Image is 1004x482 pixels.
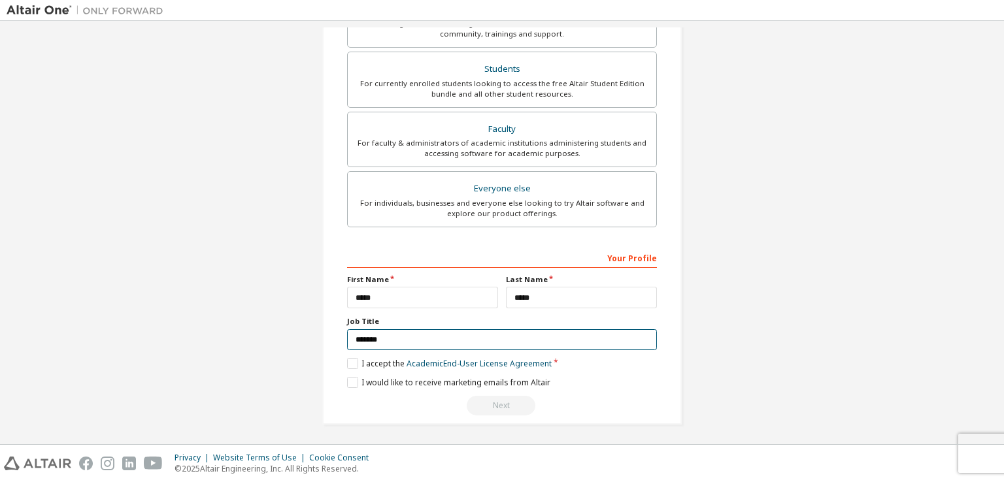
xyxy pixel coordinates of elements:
[122,457,136,470] img: linkedin.svg
[407,358,552,369] a: Academic End-User License Agreement
[144,457,163,470] img: youtube.svg
[356,198,648,219] div: For individuals, businesses and everyone else looking to try Altair software and explore our prod...
[356,120,648,138] div: Faculty
[101,457,114,470] img: instagram.svg
[347,358,552,369] label: I accept the
[506,274,657,285] label: Last Name
[79,457,93,470] img: facebook.svg
[356,138,648,159] div: For faculty & administrators of academic institutions administering students and accessing softwa...
[175,463,376,474] p: © 2025 Altair Engineering, Inc. All Rights Reserved.
[347,316,657,327] label: Job Title
[213,453,309,463] div: Website Terms of Use
[356,78,648,99] div: For currently enrolled students looking to access the free Altair Student Edition bundle and all ...
[347,274,498,285] label: First Name
[4,457,71,470] img: altair_logo.svg
[347,396,657,415] div: Read and acccept EULA to continue
[356,18,648,39] div: For existing customers looking to access software downloads, HPC resources, community, trainings ...
[175,453,213,463] div: Privacy
[347,377,550,388] label: I would like to receive marketing emails from Altair
[347,247,657,268] div: Your Profile
[309,453,376,463] div: Cookie Consent
[7,4,170,17] img: Altair One
[356,60,648,78] div: Students
[356,180,648,198] div: Everyone else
